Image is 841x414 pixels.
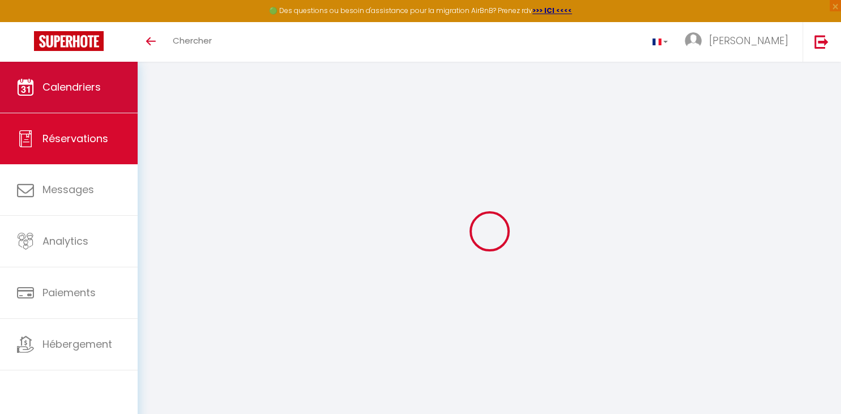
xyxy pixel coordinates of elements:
[34,31,104,51] img: Super Booking
[532,6,572,15] a: >>> ICI <<<<
[42,131,108,146] span: Réservations
[42,182,94,197] span: Messages
[42,234,88,248] span: Analytics
[42,285,96,300] span: Paiements
[164,22,220,62] a: Chercher
[173,35,212,46] span: Chercher
[42,337,112,351] span: Hébergement
[685,32,702,49] img: ...
[676,22,802,62] a: ... [PERSON_NAME]
[709,33,788,48] span: [PERSON_NAME]
[42,80,101,94] span: Calendriers
[814,35,829,49] img: logout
